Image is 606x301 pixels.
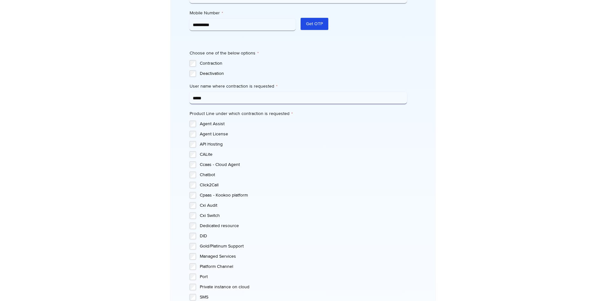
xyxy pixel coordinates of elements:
[200,172,407,178] label: Chatbot
[200,60,407,67] label: Contraction
[200,233,407,239] label: DID
[200,182,407,188] label: Click2Call
[200,202,407,209] label: Cxi Audit
[200,243,407,249] label: Gold/Platinum Support
[200,131,407,137] label: Agent License
[200,212,407,219] label: Cxi Switch
[200,151,407,158] label: CALite
[200,294,407,300] label: SMS
[190,83,407,90] label: User name where contraction is requested
[200,284,407,290] label: Private instance on cloud
[200,223,407,229] label: Dedicated resource
[200,141,407,147] label: API Hosting
[200,192,407,198] label: Cpaas - Kookoo platform
[200,263,407,270] label: Platform Channel
[200,121,407,127] label: Agent Assist
[190,111,293,117] legend: Product Line under which contraction is requested
[190,10,296,16] label: Mobile Number
[200,253,407,260] label: Managed Services
[190,50,259,56] legend: Choose one of the below options
[301,18,328,30] button: Get OTP
[200,274,407,280] label: Port
[200,161,407,168] label: Ccaas - Cloud Agent
[200,70,407,77] label: Deactivation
